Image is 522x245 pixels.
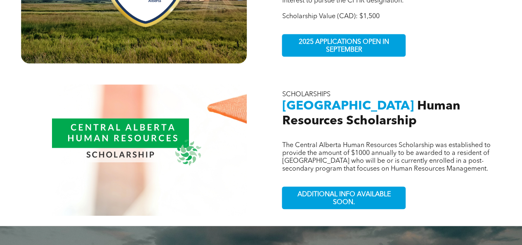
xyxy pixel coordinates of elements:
[283,187,404,211] span: ADDITIONAL INFO AVAILABLE SOON.
[282,142,490,172] span: The Central Alberta Human Resources Scholarship was established to provide the amount of $1000 an...
[283,34,404,58] span: 2025 APPLICATIONS OPEN IN SEPTEMBER
[282,186,406,209] a: ADDITIONAL INFO AVAILABLE SOON.
[282,34,406,57] a: 2025 APPLICATIONS OPEN IN SEPTEMBER
[282,100,460,127] span: Human Resources Scholarship
[282,13,379,20] span: Scholarship Value (CAD): $1,500
[282,100,413,112] span: [GEOGRAPHIC_DATA]
[282,91,330,98] span: SCHOLARSHIPS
